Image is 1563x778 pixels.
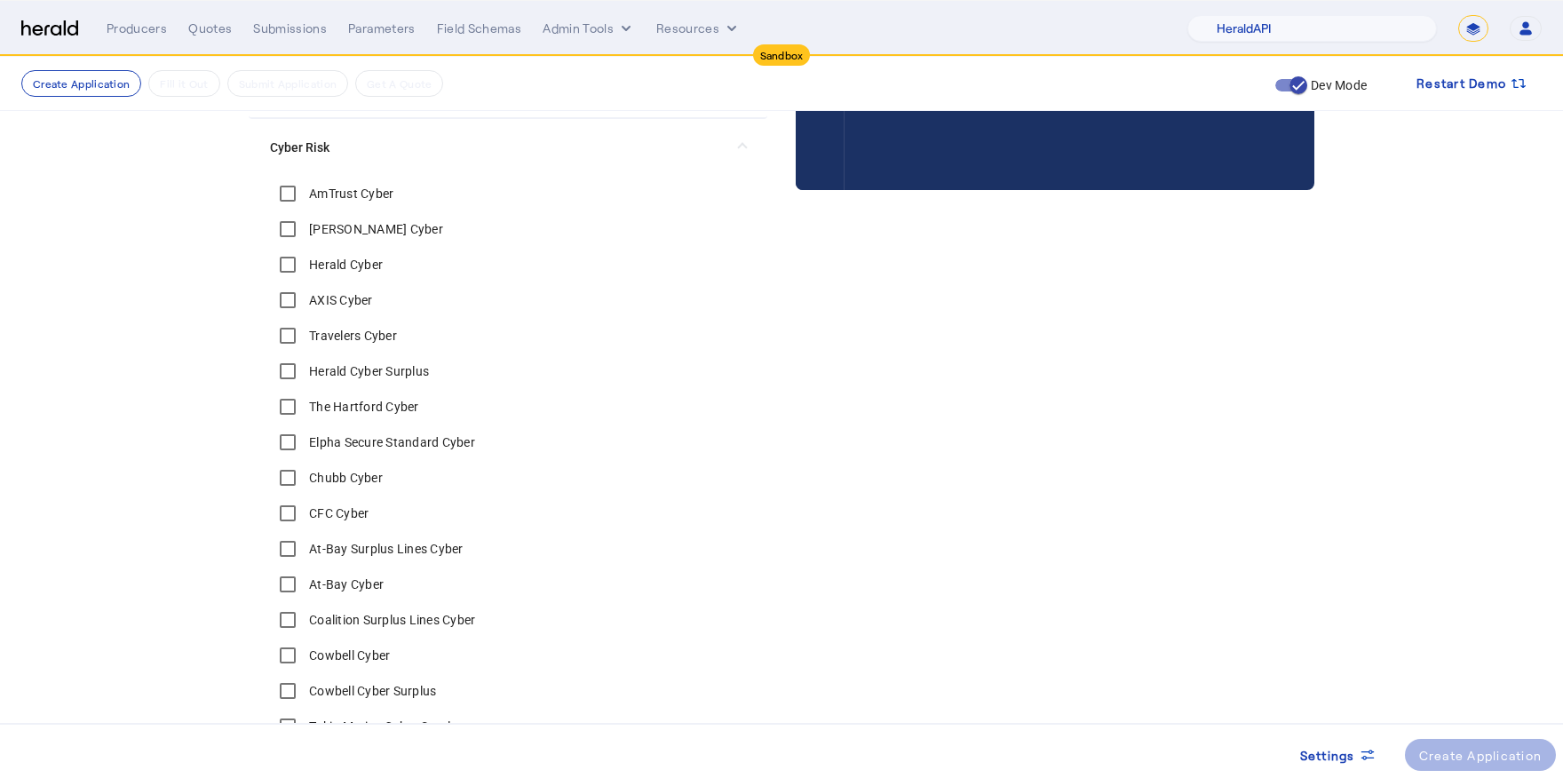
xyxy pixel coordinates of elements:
[270,139,725,157] mat-panel-title: Cyber Risk
[305,398,419,416] label: The Hartford Cyber
[1286,739,1391,771] button: Settings
[305,327,397,345] label: Travelers Cyber
[305,433,475,451] label: Elpha Secure Standard Cyber
[656,20,741,37] button: Resources dropdown menu
[305,185,393,202] label: AmTrust Cyber
[1416,73,1506,94] span: Restart Demo
[305,256,383,274] label: Herald Cyber
[437,20,522,37] div: Field Schemas
[253,20,327,37] div: Submissions
[543,20,635,37] button: internal dropdown menu
[249,119,767,176] mat-expansion-panel-header: Cyber Risk
[148,70,219,97] button: Fill it Out
[21,20,78,37] img: Herald Logo
[305,220,443,238] label: [PERSON_NAME] Cyber
[305,540,464,558] label: At-Bay Surplus Lines Cyber
[1402,67,1542,99] button: Restart Demo
[107,20,167,37] div: Producers
[305,647,390,664] label: Cowbell Cyber
[21,70,141,97] button: Create Application
[305,362,429,380] label: Herald Cyber Surplus
[227,70,348,97] button: Submit Application
[305,291,373,309] label: AXIS Cyber
[1300,746,1355,765] span: Settings
[188,20,232,37] div: Quotes
[305,576,384,593] label: At-Bay Cyber
[305,504,369,522] label: CFC Cyber
[305,469,383,487] label: Chubb Cyber
[1307,76,1367,94] label: Dev Mode
[305,718,464,735] label: Tokio Marine Cyber Surplus
[305,682,436,700] label: Cowbell Cyber Surplus
[753,44,811,66] div: Sandbox
[305,611,475,629] label: Coalition Surplus Lines Cyber
[348,20,416,37] div: Parameters
[355,70,443,97] button: Get A Quote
